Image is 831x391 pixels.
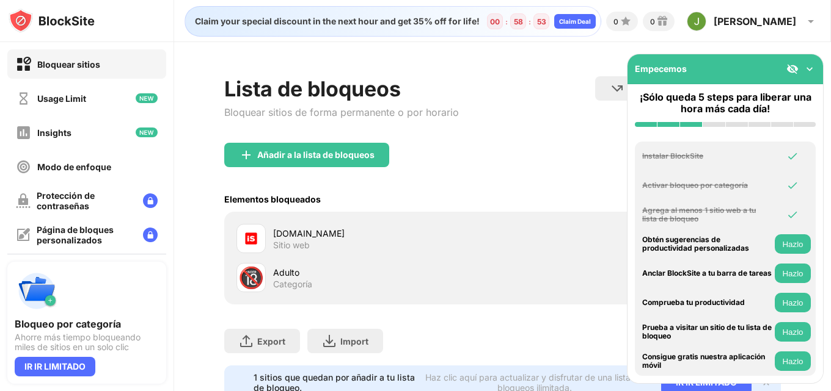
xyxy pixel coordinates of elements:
div: Import [340,336,368,346]
img: push-categories.svg [15,269,59,313]
div: [PERSON_NAME] [714,15,796,27]
div: IR IR LIMITADO [15,357,95,376]
div: Protección de contraseñas [37,190,133,211]
button: Hazlo [775,293,811,312]
div: Claim your special discount in the next hour and get 35% off for life! [188,16,480,27]
img: omni-check.svg [786,150,799,162]
img: logo-blocksite.svg [9,9,95,33]
img: time-usage-off.svg [16,91,31,106]
div: Insights [37,127,71,138]
button: Hazlo [775,322,811,342]
div: 0 [650,17,655,26]
img: omni-check.svg [786,179,799,192]
div: Bloquear sitios de forma permanente o por horario [224,106,459,118]
div: Lista de bloqueos [224,76,459,101]
div: [DOMAIN_NAME] [273,227,503,240]
div: Export [257,336,285,346]
img: password-protection-off.svg [16,193,31,208]
img: lock-menu.svg [143,228,158,242]
div: : [503,15,510,29]
div: 🔞 [238,265,264,290]
img: omni-check.svg [786,209,799,221]
div: Usage Limit [37,93,86,104]
img: reward-small.svg [655,14,670,29]
div: ¡Sólo queda 5 steps para liberar una hora más cada día! [635,91,816,115]
div: Comprueba tu productividad [642,298,772,307]
div: Claim Deal [559,18,591,25]
div: Sitio web [273,240,310,251]
img: new-icon.svg [136,93,158,103]
img: new-icon.svg [136,127,158,137]
button: Hazlo [775,351,811,371]
img: block-on.svg [16,57,31,72]
div: Prueba a visitar un sitio de tu lista de bloqueo [642,323,772,341]
div: Ahorre más tiempo bloqueando miles de sitios en un solo clic [15,332,159,352]
img: lock-menu.svg [143,193,158,208]
div: Página de bloques personalizados [37,224,133,245]
div: Activar bloqueo por categoría [642,181,772,190]
div: 0 [613,17,618,26]
div: Adulto [273,266,503,279]
div: : [526,15,533,29]
div: Empecemos [635,63,687,74]
div: Anclar BlockSite a tu barra de tareas [642,269,772,278]
img: omni-setup-toggle.svg [804,63,816,75]
div: Obtén sugerencias de productividad personalizadas [642,235,772,253]
img: eye-not-visible.svg [786,63,799,75]
img: customize-block-page-off.svg [16,228,31,242]
div: Categoría [273,279,312,290]
div: Agrega al menos 1 sitio web a tu lista de bloqueo [642,206,772,224]
img: focus-off.svg [16,159,31,174]
div: Bloqueo por categoría [15,318,159,330]
div: 58 [514,17,523,26]
div: 00 [490,17,500,26]
img: favicons [244,231,258,246]
button: Hazlo [775,264,811,283]
button: Hazlo [775,234,811,254]
div: Consigue gratis nuestra aplicación móvil [642,353,772,370]
img: ACg8ocL4zX8p7D21sOF0c-GMSknmBSRdmxlYPc7B5J0IA56NKdmw0Q=s96-c [687,12,706,31]
div: Modo de enfoque [37,162,111,172]
div: Instalar BlockSite [642,152,772,160]
img: points-small.svg [618,14,633,29]
div: Añadir a la lista de bloqueos [257,150,375,160]
div: Bloquear sitios [37,59,100,70]
div: 53 [537,17,546,26]
img: insights-off.svg [16,125,31,140]
div: Elementos bloqueados [224,194,321,204]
